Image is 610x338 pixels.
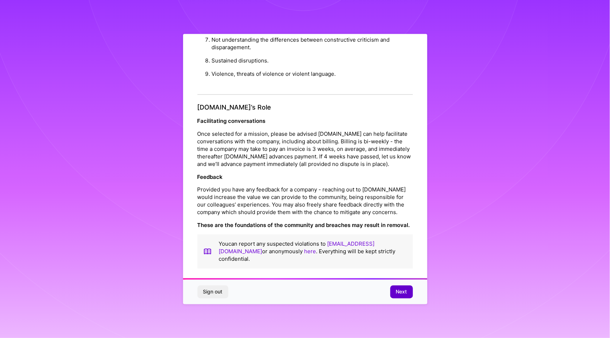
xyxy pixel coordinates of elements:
li: Not understanding the differences between constructive criticism and disparagement. [212,33,413,54]
span: Next [396,288,407,296]
button: Sign out [197,286,228,298]
li: Violence, threats of violence or violent language. [212,67,413,80]
strong: Facilitating conversations [197,117,266,124]
a: [EMAIL_ADDRESS][DOMAIN_NAME] [219,240,375,255]
h4: [DOMAIN_NAME]’s Role [197,103,413,111]
strong: Feedback [197,173,223,180]
p: Provided you have any feedback for a company - reaching out to [DOMAIN_NAME] would increase the v... [197,186,413,216]
img: book icon [203,240,212,263]
p: Once selected for a mission, please be advised [DOMAIN_NAME] can help facilitate conversations wi... [197,130,413,167]
p: You can report any suspected violations to or anonymously . Everything will be kept strictly conf... [219,240,407,263]
button: Next [390,286,413,298]
span: Sign out [203,288,223,296]
li: Sustained disruptions. [212,54,413,67]
strong: These are the foundations of the community and breaches may result in removal. [197,222,410,228]
a: here [304,248,316,255]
